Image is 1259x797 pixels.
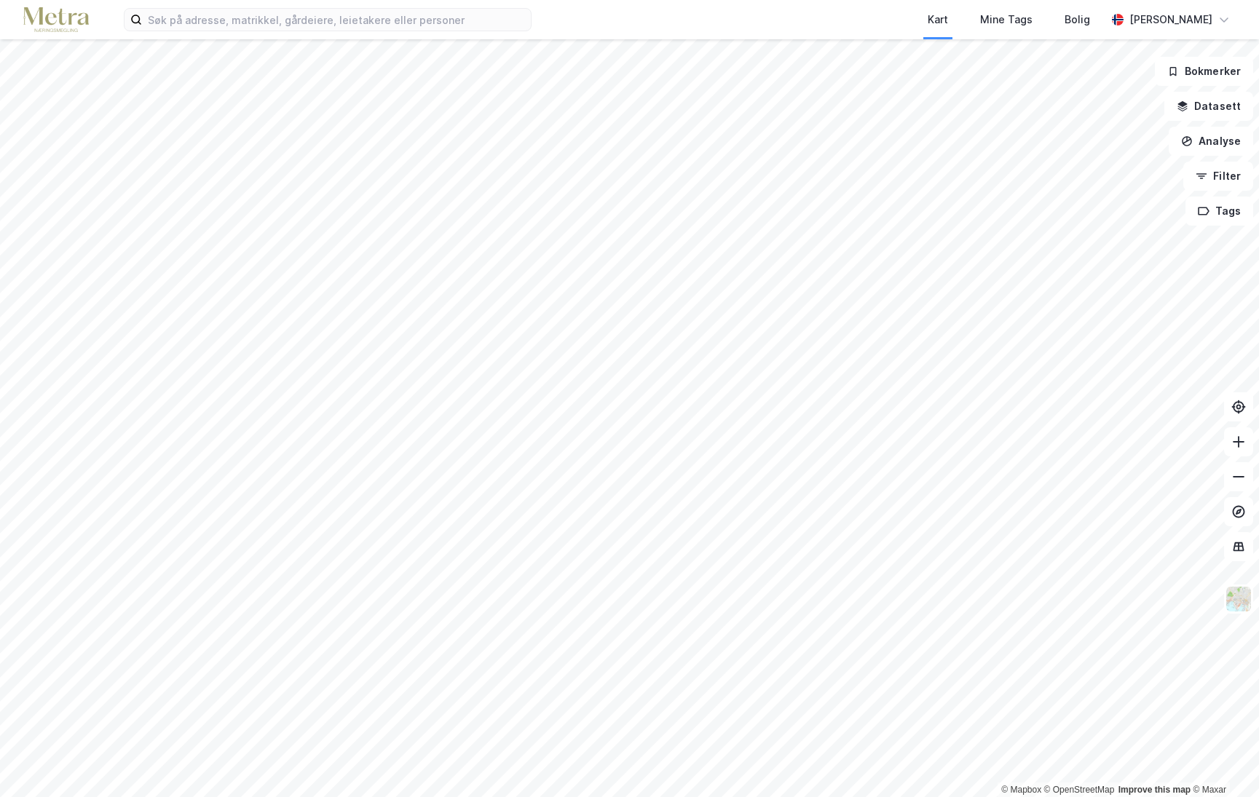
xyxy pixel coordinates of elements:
[142,9,531,31] input: Søk på adresse, matrikkel, gårdeiere, leietakere eller personer
[1155,57,1253,86] button: Bokmerker
[1185,197,1253,226] button: Tags
[1183,162,1253,191] button: Filter
[1065,11,1090,28] div: Bolig
[1225,585,1252,613] img: Z
[1044,785,1115,795] a: OpenStreetMap
[1186,727,1259,797] div: Kontrollprogram for chat
[1001,785,1041,795] a: Mapbox
[1129,11,1212,28] div: [PERSON_NAME]
[980,11,1033,28] div: Mine Tags
[1118,785,1191,795] a: Improve this map
[1169,127,1253,156] button: Analyse
[928,11,948,28] div: Kart
[23,7,89,33] img: metra-logo.256734c3b2bbffee19d4.png
[1164,92,1253,121] button: Datasett
[1186,727,1259,797] iframe: Chat Widget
